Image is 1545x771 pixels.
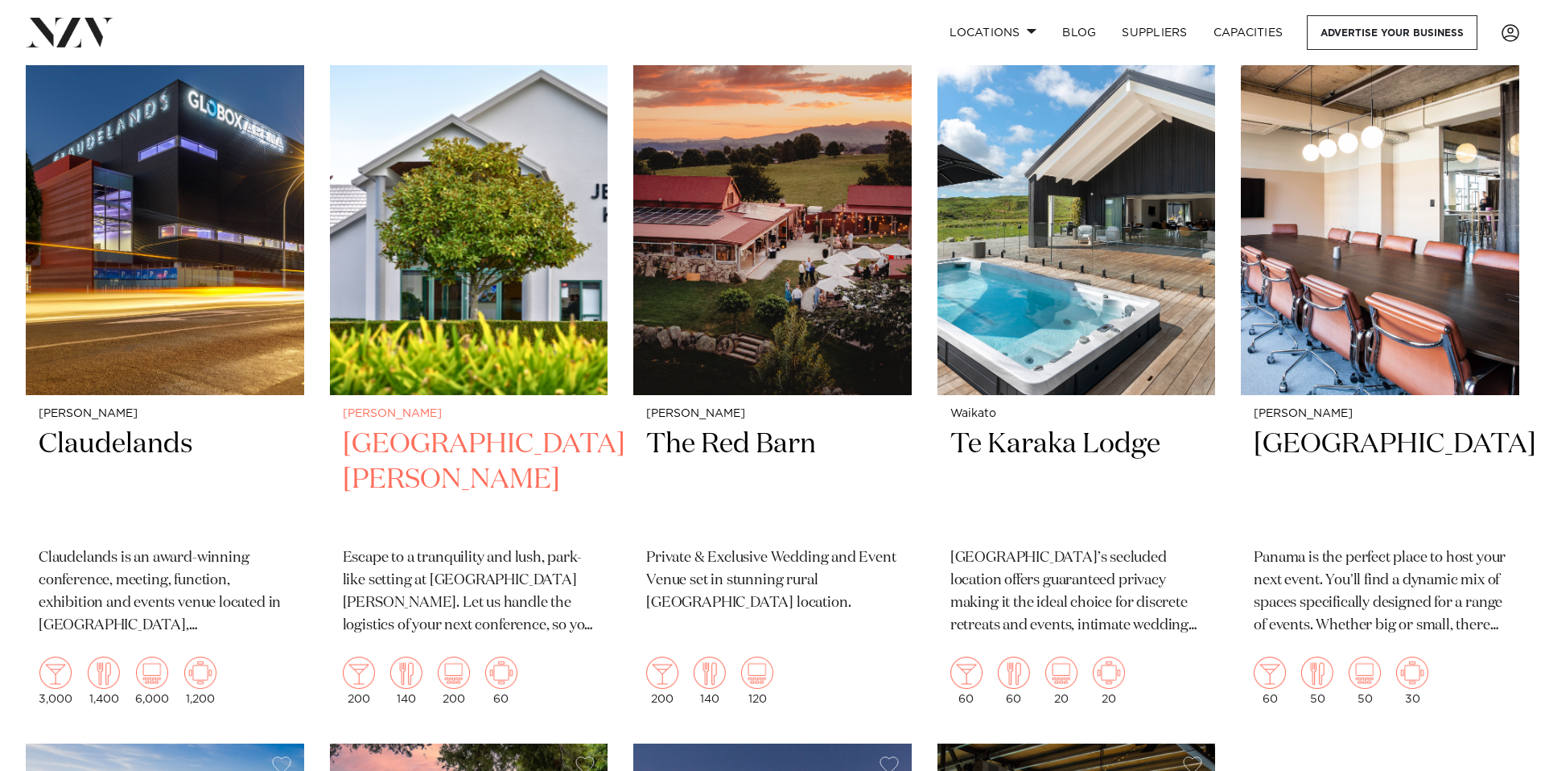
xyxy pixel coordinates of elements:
[390,657,422,689] img: dining.png
[998,657,1030,689] img: dining.png
[1396,657,1428,705] div: 30
[1396,657,1428,689] img: meeting.png
[1301,657,1333,705] div: 50
[135,657,169,705] div: 6,000
[39,547,291,637] p: Claudelands is an award-winning conference, meeting, function, exhibition and events venue locate...
[26,18,113,47] img: nzv-logo.png
[330,22,608,718] a: [PERSON_NAME] [GEOGRAPHIC_DATA][PERSON_NAME] Escape to a tranquility and lush, park-like setting ...
[438,657,470,689] img: theatre.png
[343,657,375,705] div: 200
[1301,657,1333,689] img: dining.png
[184,657,216,689] img: meeting.png
[1049,15,1109,50] a: BLOG
[136,657,168,689] img: theatre.png
[694,657,726,705] div: 140
[438,657,470,705] div: 200
[950,547,1203,637] p: [GEOGRAPHIC_DATA]’s secluded location offers guaranteed privacy making it the ideal choice for di...
[1254,547,1506,637] p: Panama is the perfect place to host your next event. You'll find a dynamic mix of spaces specific...
[1254,427,1506,535] h2: [GEOGRAPHIC_DATA]
[1241,22,1519,718] a: [PERSON_NAME] [GEOGRAPHIC_DATA] Panama is the perfect place to host your next event. You'll find ...
[950,657,983,705] div: 60
[1045,657,1077,689] img: theatre.png
[646,547,899,615] p: Private & Exclusive Wedding and Event Venue set in stunning rural [GEOGRAPHIC_DATA] location.
[343,547,595,637] p: Escape to a tranquility and lush, park-like setting at [GEOGRAPHIC_DATA][PERSON_NAME]. Let us han...
[39,657,72,705] div: 3,000
[646,427,899,535] h2: The Red Barn
[1254,408,1506,420] small: [PERSON_NAME]
[1045,657,1077,705] div: 20
[998,657,1030,705] div: 60
[39,427,291,535] h2: Claudelands
[646,657,678,689] img: cocktail.png
[26,22,304,718] a: [PERSON_NAME] Claudelands Claudelands is an award-winning conference, meeting, function, exhibiti...
[694,657,726,689] img: dining.png
[937,15,1049,50] a: Locations
[937,22,1216,718] a: Waikato Te Karaka Lodge [GEOGRAPHIC_DATA]’s secluded location offers guaranteed privacy making it...
[1093,657,1125,705] div: 20
[1109,15,1200,50] a: SUPPLIERS
[741,657,773,705] div: 120
[184,657,216,705] div: 1,200
[88,657,120,705] div: 1,400
[1349,657,1381,705] div: 50
[343,427,595,535] h2: [GEOGRAPHIC_DATA][PERSON_NAME]
[950,427,1203,535] h2: Te Karaka Lodge
[1254,657,1286,689] img: cocktail.png
[741,657,773,689] img: theatre.png
[1093,657,1125,689] img: meeting.png
[343,657,375,689] img: cocktail.png
[633,22,912,718] a: [PERSON_NAME] The Red Barn Private & Exclusive Wedding and Event Venue set in stunning rural [GEO...
[39,657,72,689] img: cocktail.png
[343,408,595,420] small: [PERSON_NAME]
[485,657,517,689] img: meeting.png
[1201,15,1296,50] a: Capacities
[485,657,517,705] div: 60
[646,408,899,420] small: [PERSON_NAME]
[950,657,983,689] img: cocktail.png
[950,408,1203,420] small: Waikato
[646,657,678,705] div: 200
[39,408,291,420] small: [PERSON_NAME]
[390,657,422,705] div: 140
[1307,15,1477,50] a: Advertise your business
[1349,657,1381,689] img: theatre.png
[88,657,120,689] img: dining.png
[1254,657,1286,705] div: 60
